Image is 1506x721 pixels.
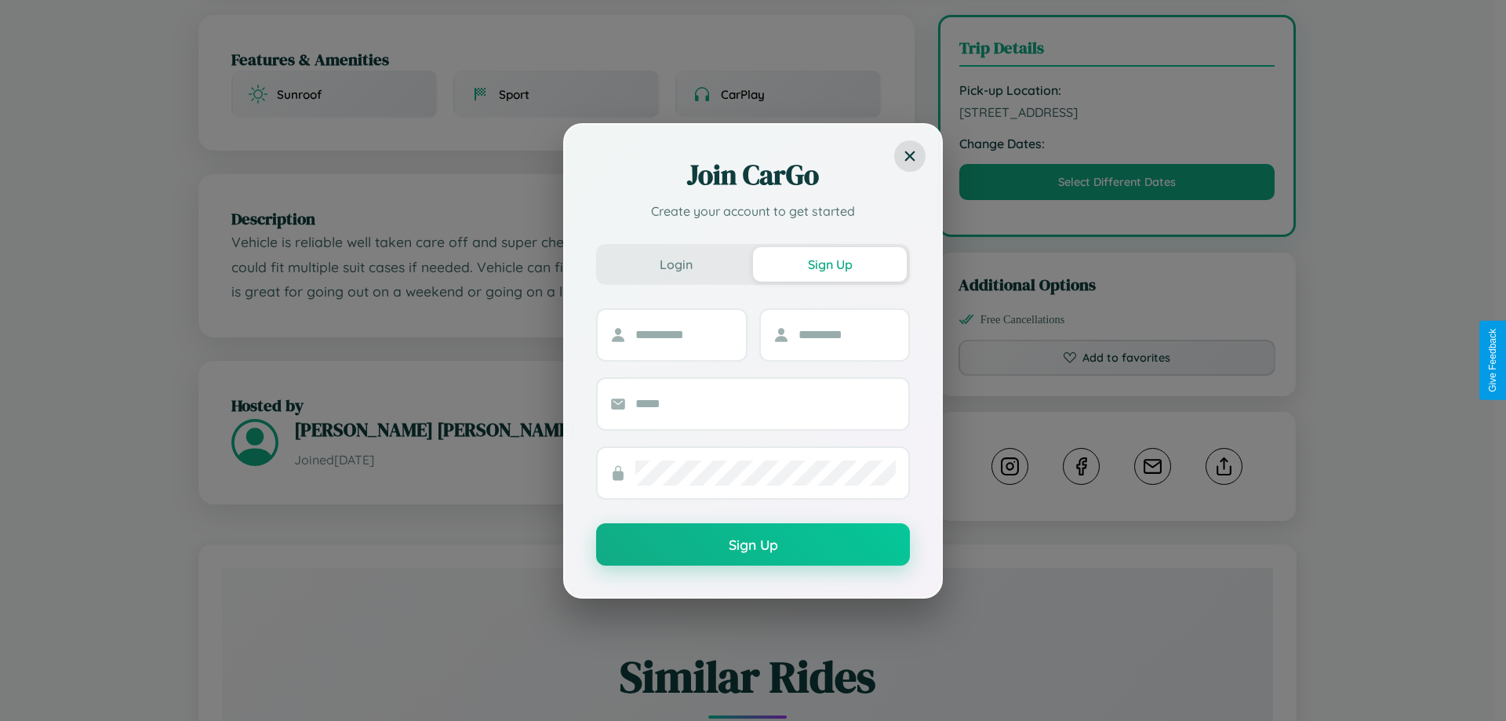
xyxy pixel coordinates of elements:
div: Give Feedback [1487,329,1498,392]
button: Sign Up [753,247,907,282]
p: Create your account to get started [596,202,910,220]
h2: Join CarGo [596,156,910,194]
button: Sign Up [596,523,910,566]
button: Login [599,247,753,282]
